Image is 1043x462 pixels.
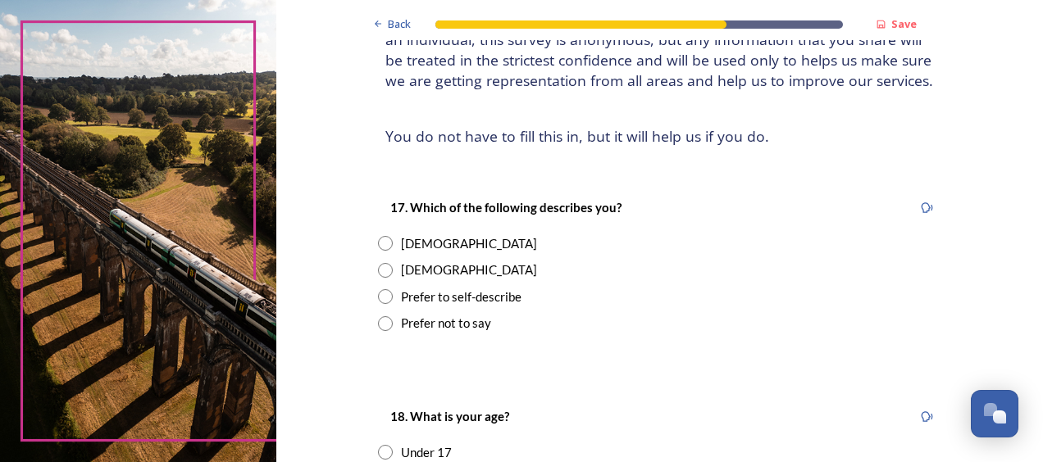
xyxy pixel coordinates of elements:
div: [DEMOGRAPHIC_DATA] [401,234,537,253]
div: [DEMOGRAPHIC_DATA] [401,260,537,279]
strong: 17. Which of the following describes you? [390,200,622,215]
h4: We would now like to know a little more about you. This will not identify you as an individual, t... [385,9,935,91]
strong: Save [891,16,917,31]
div: Prefer to self-describe [401,288,521,306]
div: Prefer not to say [401,314,491,333]
h4: You do not have to fill this in, but it will help us if you do. [385,126,935,147]
span: Back [388,16,411,32]
div: Under 17 [401,443,452,462]
button: Open Chat [971,390,1018,437]
strong: 18. What is your age? [390,409,509,423]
